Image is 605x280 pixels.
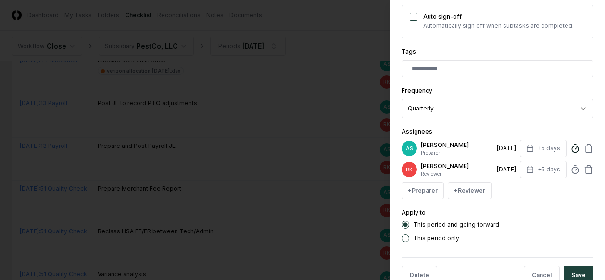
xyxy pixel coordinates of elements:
button: +Reviewer [448,182,492,199]
label: This period and going forward [413,222,499,228]
p: Automatically sign off when subtasks are completed. [423,22,574,30]
p: Reviewer [421,170,493,178]
div: [DATE] [497,144,516,153]
label: Assignees [402,128,432,135]
button: +5 days [520,161,567,178]
label: Apply to [402,209,426,216]
p: [PERSON_NAME] [421,141,493,149]
label: Tags [402,48,416,55]
button: +5 days [520,140,567,157]
label: Auto sign-off [423,13,462,20]
div: [DATE] [497,165,516,174]
button: +Preparer [402,182,444,199]
span: RK [406,166,413,173]
p: Preparer [421,149,493,157]
span: AS [406,145,413,152]
p: [PERSON_NAME] [421,162,493,170]
label: This period only [413,235,459,241]
label: Frequency [402,87,432,94]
